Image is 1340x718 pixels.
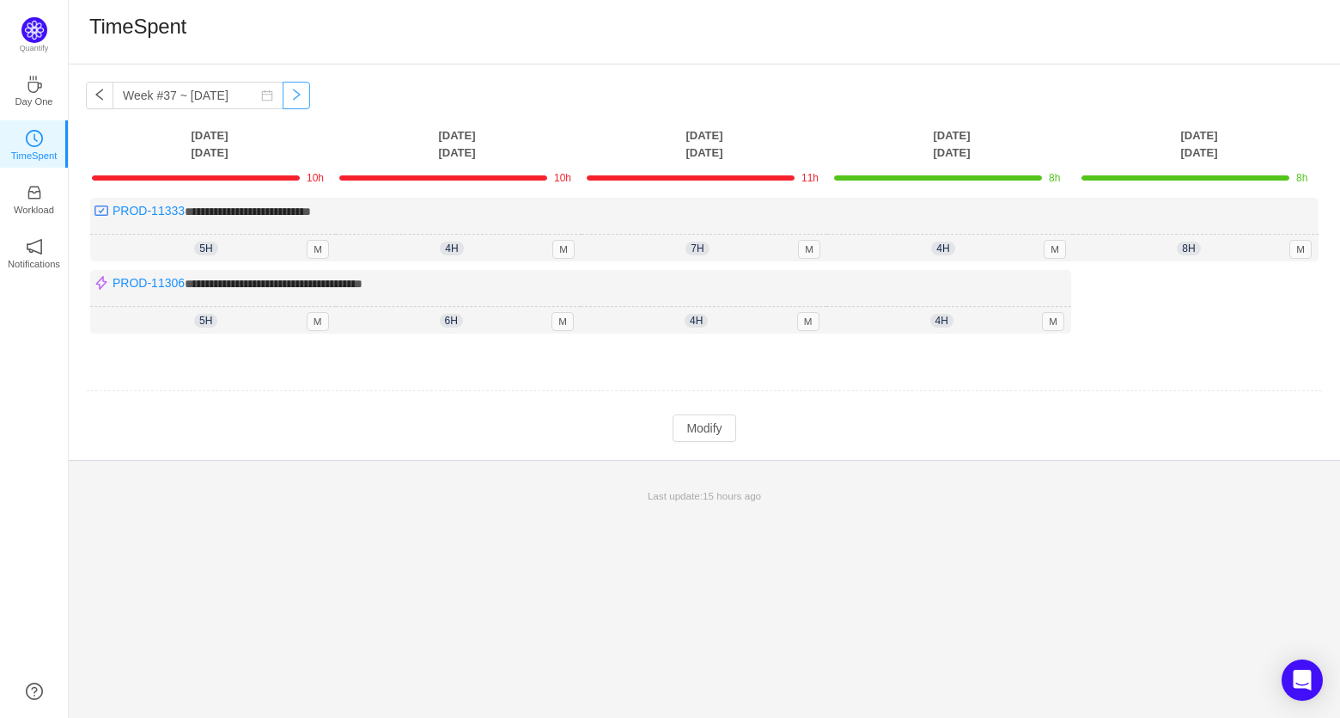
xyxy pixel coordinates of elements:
[8,256,60,272] p: Notifications
[685,242,709,255] span: 7h
[552,240,575,259] span: M
[283,82,310,109] button: icon: right
[26,683,43,700] a: icon: question-circle
[1177,242,1200,255] span: 8h
[685,314,708,328] span: 4h
[554,172,571,184] span: 10h
[26,76,43,93] i: icon: coffee
[113,82,283,109] input: Select a week
[89,14,186,40] h1: TimeSpent
[307,172,324,184] span: 10h
[26,189,43,206] a: icon: inboxWorkload
[931,242,954,255] span: 4h
[26,243,43,261] a: icon: notificationNotifications
[86,82,113,109] button: icon: left
[648,490,761,501] span: Last update:
[440,314,463,328] span: 6h
[113,276,185,290] a: PROD-11306
[26,184,43,201] i: icon: inbox
[1075,126,1323,162] th: [DATE] [DATE]
[15,94,52,109] p: Day One
[1044,240,1066,259] span: M
[930,314,953,328] span: 4h
[581,126,828,162] th: [DATE] [DATE]
[1289,240,1312,259] span: M
[1296,172,1307,184] span: 8h
[307,240,329,259] span: M
[333,126,581,162] th: [DATE] [DATE]
[26,81,43,98] a: icon: coffeeDay One
[798,240,820,259] span: M
[1282,660,1323,701] div: Open Intercom Messenger
[673,414,735,442] button: Modify
[703,490,761,501] span: 15 hours ago
[194,242,217,255] span: 5h
[11,148,58,163] p: TimeSpent
[828,126,1075,162] th: [DATE] [DATE]
[21,17,47,43] img: Quantify
[1049,172,1060,184] span: 8h
[113,204,185,218] a: PROD-11333
[20,43,49,55] p: Quantify
[440,242,463,255] span: 4h
[94,276,108,290] img: 10307
[307,312,329,331] span: M
[551,312,574,331] span: M
[26,130,43,147] i: icon: clock-circle
[26,135,43,152] a: icon: clock-circleTimeSpent
[14,202,54,218] p: Workload
[797,312,819,331] span: M
[801,172,819,184] span: 11h
[261,89,273,101] i: icon: calendar
[194,314,217,328] span: 5h
[26,238,43,255] i: icon: notification
[1042,312,1064,331] span: M
[94,204,108,218] img: 10300
[86,126,333,162] th: [DATE] [DATE]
